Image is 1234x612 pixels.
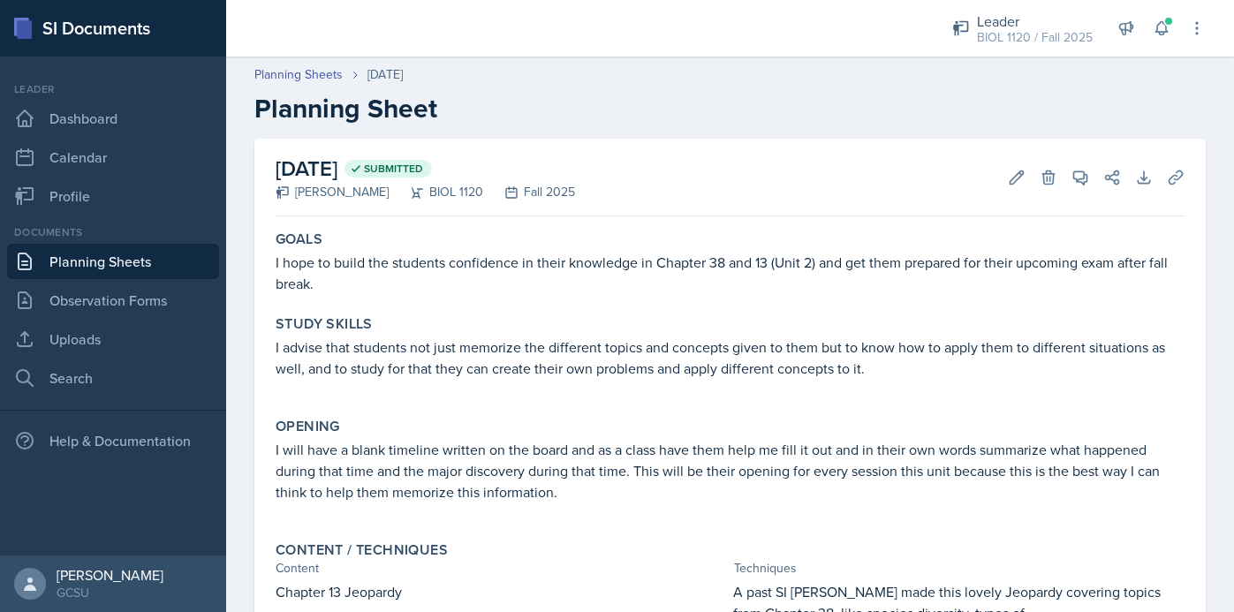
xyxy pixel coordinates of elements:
[276,230,322,248] label: Goals
[7,283,219,318] a: Observation Forms
[276,315,373,333] label: Study Skills
[254,65,343,84] a: Planning Sheets
[389,183,483,201] div: BIOL 1120
[364,162,423,176] span: Submitted
[276,183,389,201] div: [PERSON_NAME]
[7,178,219,214] a: Profile
[483,183,575,201] div: Fall 2025
[276,581,726,602] p: Chapter 13 Jeopardy
[276,252,1185,294] p: I hope to build the students confidence in their knowledge in Chapter 38 and 13 (Unit 2) and get ...
[7,321,219,357] a: Uploads
[7,423,219,458] div: Help & Documentation
[276,153,575,185] h2: [DATE]
[7,244,219,279] a: Planning Sheets
[977,11,1093,32] div: Leader
[276,541,448,559] label: Content / Techniques
[7,81,219,97] div: Leader
[276,418,340,435] label: Opening
[57,566,163,584] div: [PERSON_NAME]
[7,140,219,175] a: Calendar
[276,439,1185,502] p: I will have a blank timeline written on the board and as a class have them help me fill it out an...
[254,93,1206,125] h2: Planning Sheet
[734,559,1185,578] div: Techniques
[57,584,163,601] div: GCSU
[7,101,219,136] a: Dashboard
[7,360,219,396] a: Search
[977,28,1093,47] div: BIOL 1120 / Fall 2025
[7,224,219,240] div: Documents
[276,336,1185,379] p: I advise that students not just memorize the different topics and concepts given to them but to k...
[367,65,403,84] div: [DATE]
[276,559,727,578] div: Content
